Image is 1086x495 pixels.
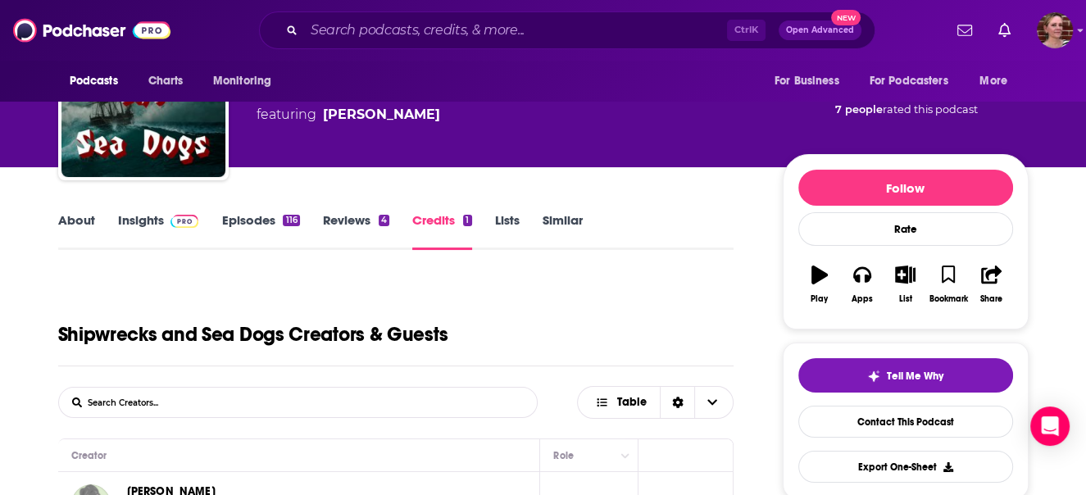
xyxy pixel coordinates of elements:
[213,70,271,93] span: Monitoring
[884,255,926,314] button: List
[798,358,1013,393] button: tell me why sparkleTell Me Why
[283,215,299,226] div: 116
[379,215,389,226] div: 4
[259,11,875,49] div: Search podcasts, credits, & more...
[883,103,978,116] span: rated this podcast
[1037,12,1073,48] img: User Profile
[1030,406,1070,446] div: Open Intercom Messenger
[495,212,520,250] a: Lists
[992,16,1017,44] a: Show notifications dropdown
[798,451,1013,483] button: Export One-Sheet
[979,70,1007,93] span: More
[70,70,118,93] span: Podcasts
[927,255,970,314] button: Bookmark
[852,294,873,304] div: Apps
[543,212,583,250] a: Similar
[71,446,107,465] div: Creator
[58,212,95,250] a: About
[727,20,766,41] span: Ctrl K
[617,397,647,408] span: Table
[798,406,1013,438] a: Contact This Podcast
[1037,12,1073,48] button: Show profile menu
[412,212,471,250] a: Credits1
[870,70,948,93] span: For Podcasters
[304,17,727,43] input: Search podcasts, credits, & more...
[779,20,861,40] button: Open AdvancedNew
[58,66,139,97] button: open menu
[798,255,841,314] button: Play
[202,66,293,97] button: open menu
[841,255,884,314] button: Apps
[775,70,839,93] span: For Business
[980,294,1002,304] div: Share
[615,446,634,465] button: Column Actions
[859,66,972,97] button: open menu
[835,103,883,116] span: 7 people
[323,105,440,125] a: Rich Napolitano
[1037,12,1073,48] span: Logged in as katharinemidas
[798,212,1013,246] div: Rate
[811,294,828,304] div: Play
[660,387,694,418] div: Sort Direction
[970,255,1012,314] button: Share
[763,66,860,97] button: open menu
[463,215,471,226] div: 1
[257,105,543,125] span: featuring
[118,212,199,250] a: InsightsPodchaser Pro
[257,85,543,125] div: A weekly podcast
[148,70,184,93] span: Charts
[786,26,854,34] span: Open Advanced
[951,16,979,44] a: Show notifications dropdown
[968,66,1028,97] button: open menu
[798,170,1013,206] button: Follow
[577,386,734,419] button: Choose View
[13,15,170,46] img: Podchaser - Follow, Share and Rate Podcasts
[221,212,299,250] a: Episodes116
[138,66,193,97] a: Charts
[831,10,861,25] span: New
[887,370,943,383] span: Tell Me Why
[58,322,448,347] h1: Shipwrecks and Sea Dogs Creators & Guests
[899,294,912,304] div: List
[323,212,389,250] a: Reviews4
[929,294,967,304] div: Bookmark
[170,215,199,228] img: Podchaser Pro
[553,446,576,465] div: Role
[867,370,880,383] img: tell me why sparkle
